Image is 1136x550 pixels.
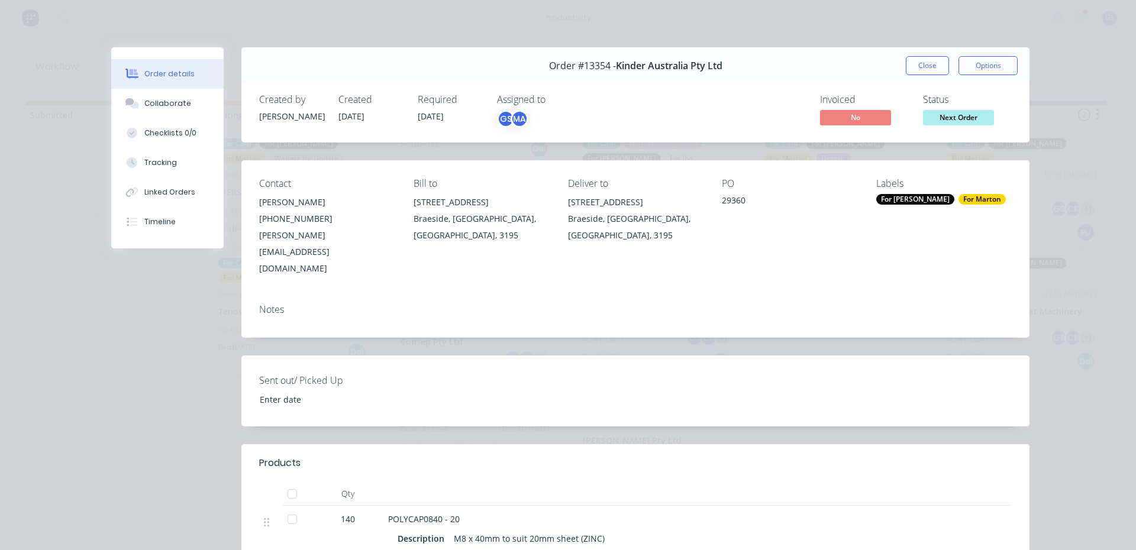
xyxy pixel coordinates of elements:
[906,56,949,75] button: Close
[111,118,224,148] button: Checklists 0/0
[923,110,994,128] button: Next Order
[259,194,395,211] div: [PERSON_NAME]
[414,178,549,189] div: Bill to
[568,194,703,244] div: [STREET_ADDRESS]Braeside, [GEOGRAPHIC_DATA], [GEOGRAPHIC_DATA], 3195
[497,110,528,128] button: GSMA
[259,178,395,189] div: Contact
[923,94,1012,105] div: Status
[259,456,301,470] div: Products
[497,94,615,105] div: Assigned to
[259,304,1012,315] div: Notes
[414,211,549,244] div: Braeside, [GEOGRAPHIC_DATA], [GEOGRAPHIC_DATA], 3195
[568,194,703,211] div: [STREET_ADDRESS]
[338,94,404,105] div: Created
[398,530,449,547] div: Description
[616,60,722,72] span: Kinder Australia Pty Ltd
[388,513,460,525] span: POLYCAP0840 - 20
[111,207,224,237] button: Timeline
[497,110,515,128] div: GS
[259,373,407,387] label: Sent out/ Picked Up
[259,94,324,105] div: Created by
[958,194,1006,205] div: For Marton
[568,178,703,189] div: Deliver to
[312,482,383,506] div: Qty
[923,110,994,125] span: Next Order
[449,530,609,547] div: M8 x 40mm to suit 20mm sheet (ZINC)
[414,194,549,211] div: [STREET_ADDRESS]
[144,157,177,168] div: Tracking
[144,128,196,138] div: Checklists 0/0
[111,177,224,207] button: Linked Orders
[568,211,703,244] div: Braeside, [GEOGRAPHIC_DATA], [GEOGRAPHIC_DATA], 3195
[144,98,191,109] div: Collaborate
[111,59,224,89] button: Order details
[251,390,399,408] input: Enter date
[722,178,857,189] div: PO
[144,216,176,227] div: Timeline
[722,194,857,211] div: 29360
[259,211,395,227] div: [PHONE_NUMBER]
[820,110,891,125] span: No
[549,60,616,72] span: Order #13354 -
[820,94,909,105] div: Invoiced
[144,69,195,79] div: Order details
[876,178,1012,189] div: Labels
[144,187,195,198] div: Linked Orders
[111,148,224,177] button: Tracking
[259,194,395,277] div: [PERSON_NAME][PHONE_NUMBER][PERSON_NAME][EMAIL_ADDRESS][DOMAIN_NAME]
[418,94,483,105] div: Required
[338,111,364,122] span: [DATE]
[511,110,528,128] div: MA
[414,194,549,244] div: [STREET_ADDRESS]Braeside, [GEOGRAPHIC_DATA], [GEOGRAPHIC_DATA], 3195
[876,194,954,205] div: For [PERSON_NAME]
[418,111,444,122] span: [DATE]
[111,89,224,118] button: Collaborate
[259,110,324,122] div: [PERSON_NAME]
[259,227,395,277] div: [PERSON_NAME][EMAIL_ADDRESS][DOMAIN_NAME]
[958,56,1018,75] button: Options
[341,513,355,525] span: 140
